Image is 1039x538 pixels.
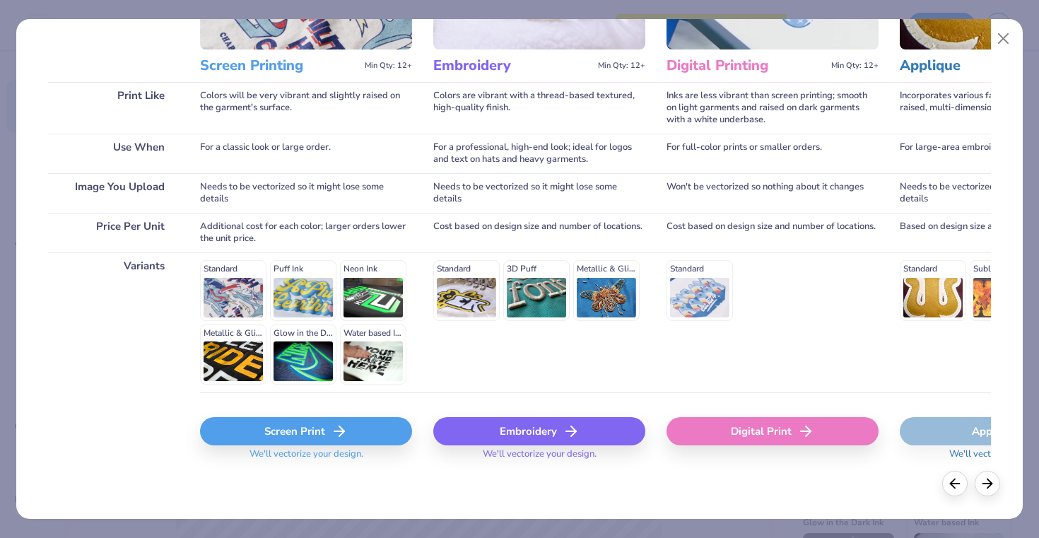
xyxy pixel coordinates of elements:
div: Cost based on design size and number of locations. [667,213,879,252]
h3: Embroidery [433,57,592,75]
div: Image You Upload [48,173,179,213]
div: For a classic look or large order. [200,134,412,173]
div: Colors are vibrant with a thread-based textured, high-quality finish. [433,82,645,134]
h3: Digital Printing [667,57,826,75]
span: We'll vectorize your design. [477,448,602,469]
div: Needs to be vectorized so it might lose some details [433,173,645,213]
div: Digital Print [667,417,879,445]
div: Won't be vectorized so nothing about it changes [667,173,879,213]
div: Colors will be very vibrant and slightly raised on the garment's surface. [200,82,412,134]
span: Min Qty: 12+ [365,61,412,71]
div: For a professional, high-end look; ideal for logos and text on hats and heavy garments. [433,134,645,173]
span: Min Qty: 12+ [598,61,645,71]
span: We'll vectorize your design. [244,448,369,469]
div: For full-color prints or smaller orders. [667,134,879,173]
h3: Screen Printing [200,57,359,75]
div: Use When [48,134,179,173]
div: Additional cost for each color; larger orders lower the unit price. [200,213,412,252]
div: Price Per Unit [48,213,179,252]
div: Inks are less vibrant than screen printing; smooth on light garments and raised on dark garments ... [667,82,879,134]
div: Screen Print [200,417,412,445]
div: Embroidery [433,417,645,445]
div: Cost based on design size and number of locations. [433,213,645,252]
button: Close [990,25,1017,52]
div: Print Like [48,82,179,134]
div: Variants [48,252,179,392]
span: Min Qty: 12+ [831,61,879,71]
div: Needs to be vectorized so it might lose some details [200,173,412,213]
